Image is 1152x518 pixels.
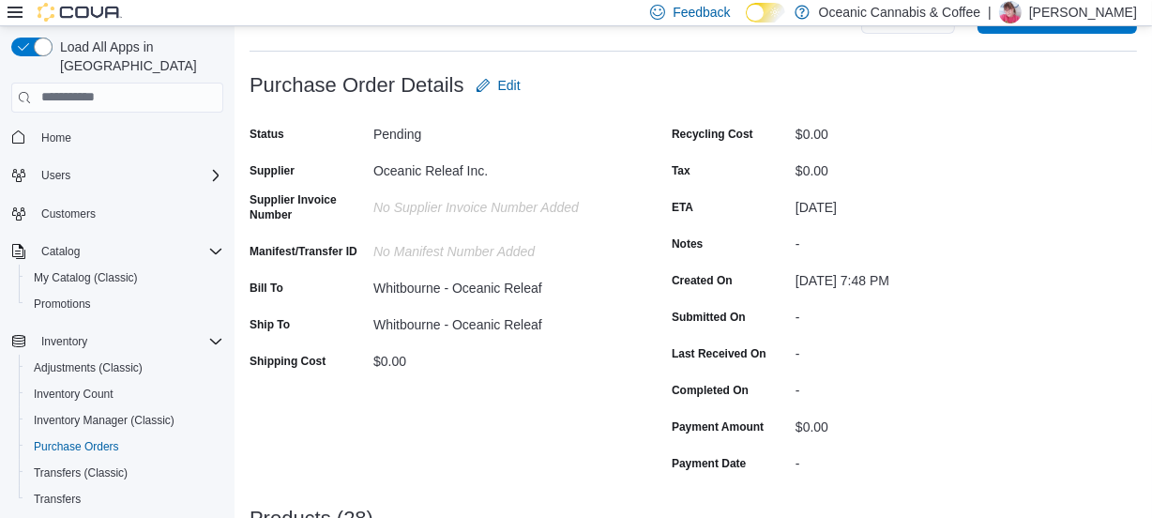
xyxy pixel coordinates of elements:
[672,456,746,471] label: Payment Date
[796,412,1047,434] div: $0.00
[34,439,119,454] span: Purchase Orders
[26,293,223,315] span: Promotions
[796,119,1047,142] div: $0.00
[34,330,95,353] button: Inventory
[1029,1,1137,23] p: [PERSON_NAME]
[26,267,223,289] span: My Catalog (Classic)
[34,492,81,507] span: Transfers
[796,229,1047,251] div: -
[34,413,174,428] span: Inventory Manager (Classic)
[26,435,127,458] a: Purchase Orders
[34,270,138,285] span: My Catalog (Classic)
[26,357,150,379] a: Adjustments (Classic)
[4,200,231,227] button: Customers
[4,162,231,189] button: Users
[796,339,1047,361] div: -
[250,192,366,222] label: Supplier Invoice Number
[796,375,1047,398] div: -
[672,383,749,398] label: Completed On
[34,240,87,263] button: Catalog
[19,460,231,486] button: Transfers (Classic)
[672,419,764,434] label: Payment Amount
[672,236,703,251] label: Notes
[26,409,182,432] a: Inventory Manager (Classic)
[373,192,625,215] div: No Supplier Invoice Number added
[373,273,625,296] div: Whitbourne - Oceanic Releaf
[34,203,103,225] a: Customers
[19,355,231,381] button: Adjustments (Classic)
[250,281,283,296] label: Bill To
[250,244,357,259] label: Manifest/Transfer ID
[796,302,1047,325] div: -
[26,383,121,405] a: Inventory Count
[34,164,78,187] button: Users
[4,238,231,265] button: Catalog
[26,409,223,432] span: Inventory Manager (Classic)
[468,67,528,104] button: Edit
[26,435,223,458] span: Purchase Orders
[4,328,231,355] button: Inventory
[19,265,231,291] button: My Catalog (Classic)
[26,293,99,315] a: Promotions
[250,354,326,369] label: Shipping Cost
[672,200,693,215] label: ETA
[26,488,223,510] span: Transfers
[53,38,223,75] span: Load All Apps in [GEOGRAPHIC_DATA]
[26,357,223,379] span: Adjustments (Classic)
[34,127,79,149] a: Home
[38,3,122,22] img: Cova
[250,74,464,97] h3: Purchase Order Details
[26,462,135,484] a: Transfers (Classic)
[373,119,625,142] div: Pending
[19,381,231,407] button: Inventory Count
[4,124,231,151] button: Home
[41,206,96,221] span: Customers
[34,387,114,402] span: Inventory Count
[673,3,730,22] span: Feedback
[41,244,80,259] span: Catalog
[999,1,1022,23] div: Tina Vokey
[250,317,290,332] label: Ship To
[796,192,1047,215] div: [DATE]
[373,236,625,259] div: No Manifest Number added
[819,1,981,23] p: Oceanic Cannabis & Coffee
[26,383,223,405] span: Inventory Count
[34,360,143,375] span: Adjustments (Classic)
[796,266,1047,288] div: [DATE] 7:48 PM
[19,434,231,460] button: Purchase Orders
[34,465,128,480] span: Transfers (Classic)
[34,202,223,225] span: Customers
[498,76,521,95] span: Edit
[672,310,746,325] label: Submitted On
[19,291,231,317] button: Promotions
[796,449,1047,471] div: -
[373,156,625,178] div: Oceanic Releaf Inc.
[672,273,733,288] label: Created On
[41,130,71,145] span: Home
[988,1,992,23] p: |
[796,156,1047,178] div: $0.00
[672,163,690,178] label: Tax
[26,462,223,484] span: Transfers (Classic)
[26,267,145,289] a: My Catalog (Classic)
[250,163,295,178] label: Supplier
[26,488,88,510] a: Transfers
[34,126,223,149] span: Home
[373,310,625,332] div: Whitbourne - Oceanic Releaf
[41,334,87,349] span: Inventory
[34,297,91,312] span: Promotions
[34,330,223,353] span: Inventory
[19,486,231,512] button: Transfers
[373,346,625,369] div: $0.00
[672,127,753,142] label: Recycling Cost
[746,3,785,23] input: Dark Mode
[34,164,223,187] span: Users
[250,127,284,142] label: Status
[19,407,231,434] button: Inventory Manager (Classic)
[41,168,70,183] span: Users
[672,346,766,361] label: Last Received On
[34,240,223,263] span: Catalog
